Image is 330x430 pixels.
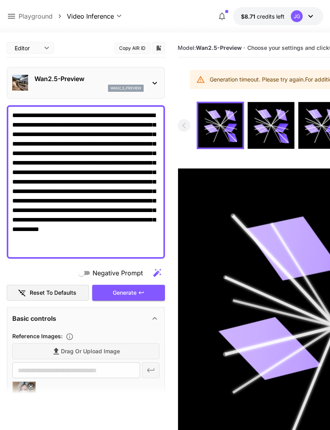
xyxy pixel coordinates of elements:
[63,333,77,341] button: Upload a reference image to guide the result. Supported formats: MP4, WEBM and MOV.
[113,288,137,298] span: Generate
[196,44,242,51] b: Wan2.5-Preview
[291,10,303,22] div: JG
[12,71,159,95] div: Wan2.5-Previewwan2_5_preview
[12,314,56,323] p: Basic controls
[15,44,39,52] span: Editor
[233,7,323,25] button: $8.70952JG
[178,44,242,51] span: Model:
[115,42,150,54] button: Copy AIR ID
[155,43,162,53] button: Add to library
[12,333,63,339] span: Reference Images :
[12,309,159,328] div: Basic controls
[93,268,143,278] span: Negative Prompt
[92,285,165,301] button: Generate
[19,11,67,21] nav: breadcrumb
[7,285,89,301] button: Reset to defaults
[67,11,114,21] span: Video Inference
[34,74,144,83] p: Wan2.5-Preview
[241,13,257,20] span: $8.71
[110,85,141,91] p: wan2_5_preview
[257,13,284,20] span: credits left
[241,12,284,21] div: $8.70952
[19,11,53,21] a: Playground
[243,43,245,53] p: ·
